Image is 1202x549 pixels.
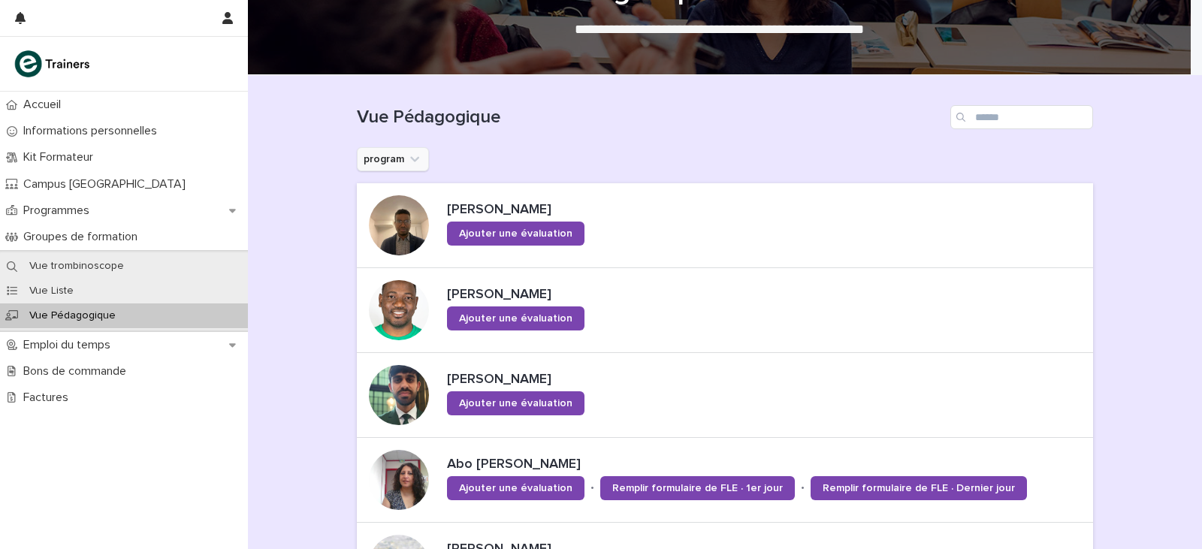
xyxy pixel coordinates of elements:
span: Ajouter une évaluation [459,483,572,493]
p: Campus [GEOGRAPHIC_DATA] [17,177,198,192]
a: Abo [PERSON_NAME]Ajouter une évaluation•Remplir formulaire de FLE · 1er jour•Remplir formulaire d... [357,438,1093,523]
p: Abo [PERSON_NAME] [447,457,1087,473]
img: K0CqGN7SDeD6s4JG8KQk [12,49,95,79]
p: Vue Liste [17,285,86,297]
span: Ajouter une évaluation [459,228,572,239]
p: Vue trombinoscope [17,260,136,273]
a: [PERSON_NAME]Ajouter une évaluation [357,183,1093,268]
a: Ajouter une évaluation [447,476,584,500]
input: Search [950,105,1093,129]
p: Accueil [17,98,73,112]
span: Ajouter une évaluation [459,313,572,324]
p: Groupes de formation [17,230,149,244]
p: Programmes [17,204,101,218]
p: [PERSON_NAME] [447,202,689,219]
p: Vue Pédagogique [17,309,128,322]
span: Remplir formulaire de FLE · 1er jour [612,483,783,493]
p: Factures [17,391,80,405]
p: • [801,481,805,494]
a: [PERSON_NAME]Ajouter une évaluation [357,268,1093,353]
p: Informations personnelles [17,124,169,138]
h1: Vue Pédagogique [357,107,944,128]
p: • [590,481,594,494]
a: Remplir formulaire de FLE · 1er jour [600,476,795,500]
p: Emploi du temps [17,338,122,352]
p: Bons de commande [17,364,138,379]
span: Ajouter une évaluation [459,398,572,409]
p: [PERSON_NAME] [447,372,689,388]
span: Remplir formulaire de FLE · Dernier jour [823,483,1015,493]
a: Remplir formulaire de FLE · Dernier jour [811,476,1027,500]
a: Ajouter une évaluation [447,222,584,246]
a: [PERSON_NAME]Ajouter une évaluation [357,353,1093,438]
button: program [357,147,429,171]
a: Ajouter une évaluation [447,306,584,330]
p: [PERSON_NAME] [447,287,689,303]
a: Ajouter une évaluation [447,391,584,415]
p: Kit Formateur [17,150,105,164]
